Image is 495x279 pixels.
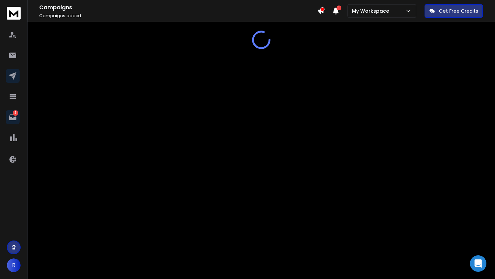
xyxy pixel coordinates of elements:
[425,4,483,18] button: Get Free Credits
[7,258,21,272] button: R
[39,13,317,19] p: Campaigns added
[6,110,20,124] a: 4
[13,110,18,116] p: 4
[7,7,21,20] img: logo
[352,8,392,14] p: My Workspace
[39,3,317,12] h1: Campaigns
[337,5,341,10] span: 1
[470,255,486,272] div: Open Intercom Messenger
[439,8,478,14] p: Get Free Credits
